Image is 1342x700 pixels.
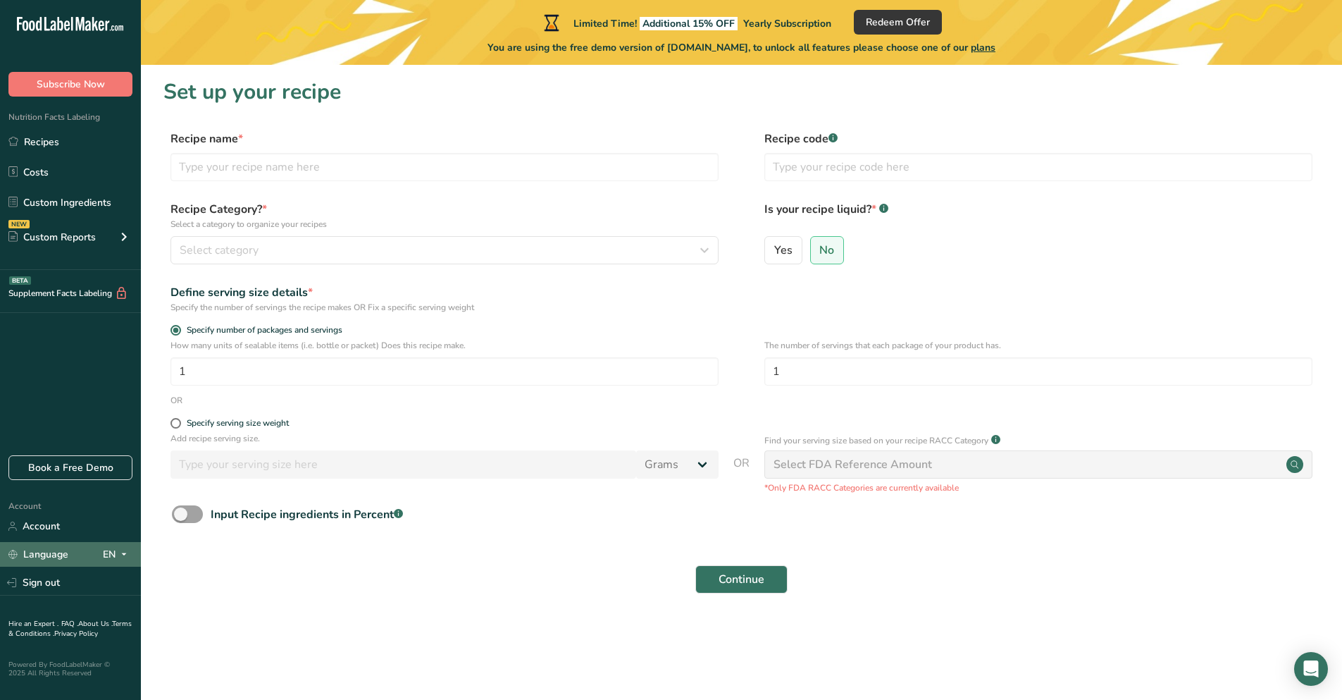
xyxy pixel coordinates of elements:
[170,432,719,445] p: Add recipe serving size.
[695,565,788,594] button: Continue
[8,455,132,480] a: Book a Free Demo
[181,325,342,336] span: Specify number of packages and servings
[854,10,942,35] button: Redeem Offer
[103,546,132,563] div: EN
[8,72,132,97] button: Subscribe Now
[170,284,719,301] div: Define serving size details
[9,276,31,285] div: BETA
[743,17,831,30] span: Yearly Subscription
[8,542,68,567] a: Language
[78,619,112,629] a: About Us .
[170,153,719,181] input: Type your recipe name here
[764,130,1312,147] label: Recipe code
[170,236,719,264] button: Select category
[764,339,1312,352] p: The number of servings that each package of your product has.
[170,201,719,231] label: Recipe Category?
[170,130,719,147] label: Recipe name
[170,339,719,352] p: How many units of sealable items (i.e. bottle or packet) Does this recipe make.
[170,450,636,479] input: Type your serving size here
[54,629,98,639] a: Privacy Policy
[8,230,96,245] div: Custom Reports
[170,301,719,314] div: Specify the number of servings the recipe makes OR Fix a specific serving weight
[541,14,831,31] div: Limited Time!
[37,77,105,92] span: Subscribe Now
[733,455,750,494] span: OR
[170,218,719,231] p: Select a category to organize your recipes
[8,220,30,228] div: NEW
[764,153,1312,181] input: Type your recipe code here
[764,201,1312,231] label: Is your recipe liquid?
[487,40,995,55] span: You are using the free demo version of [DOMAIN_NAME], to unlock all features please choose one of...
[8,661,132,677] div: Powered By FoodLabelMaker © 2025 All Rights Reserved
[640,17,738,30] span: Additional 15% OFF
[1294,652,1328,686] div: Open Intercom Messenger
[163,76,1319,108] h1: Set up your recipe
[8,619,58,629] a: Hire an Expert .
[819,243,834,257] span: No
[719,571,764,588] span: Continue
[180,242,259,259] span: Select category
[866,15,930,30] span: Redeem Offer
[764,434,988,447] p: Find your serving size based on your recipe RACC Category
[211,506,403,523] div: Input Recipe ingredients in Percent
[773,456,932,473] div: Select FDA Reference Amount
[187,418,289,429] div: Specify serving size weight
[61,619,78,629] a: FAQ .
[8,619,132,639] a: Terms & Conditions .
[971,41,995,54] span: plans
[170,394,182,407] div: OR
[774,243,793,257] span: Yes
[764,481,1312,494] p: *Only FDA RACC Categories are currently available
